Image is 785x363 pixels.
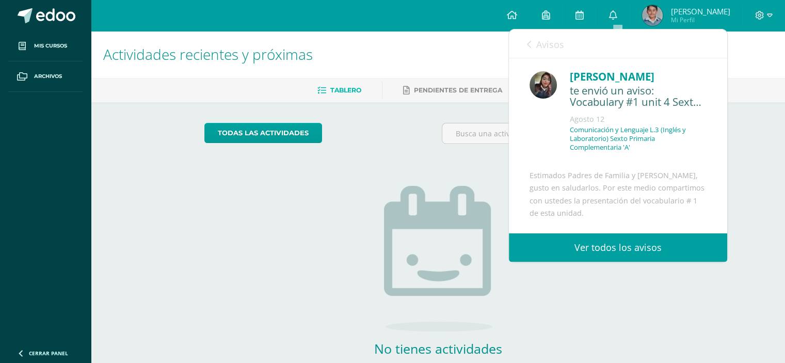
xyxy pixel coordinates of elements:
[34,72,62,81] span: Archivos
[509,233,727,262] a: Ver todos los avisos
[670,15,730,24] span: Mi Perfil
[670,6,730,17] span: [PERSON_NAME]
[570,125,707,152] p: Comunicación y Lenguaje L.3 (Inglés y Laboratorio) Sexto Primaria Complementaria 'A'
[317,82,361,99] a: Tablero
[103,44,313,64] span: Actividades recientes y próximas
[204,123,322,143] a: todas las Actividades
[29,350,68,357] span: Cerrar panel
[442,123,671,144] input: Busca una actividad próxima aquí...
[8,61,83,92] a: Archivos
[330,86,361,94] span: Tablero
[570,69,707,85] div: [PERSON_NAME]
[570,85,707,109] div: te envió un aviso: Vocabulary #1 unit 4 Sexto Primaria A - B - C
[384,186,492,332] img: no_activities.png
[8,31,83,61] a: Mis cursos
[530,71,557,99] img: f727c7009b8e908c37d274233f9e6ae1.png
[570,114,707,124] div: Agosto 12
[414,86,502,94] span: Pendientes de entrega
[34,42,67,50] span: Mis cursos
[403,82,502,99] a: Pendientes de entrega
[642,5,663,26] img: 1a12fdcced84ae4f98aa9b4244db07b1.png
[335,340,541,357] h2: No tienes actividades
[536,38,564,51] span: Avisos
